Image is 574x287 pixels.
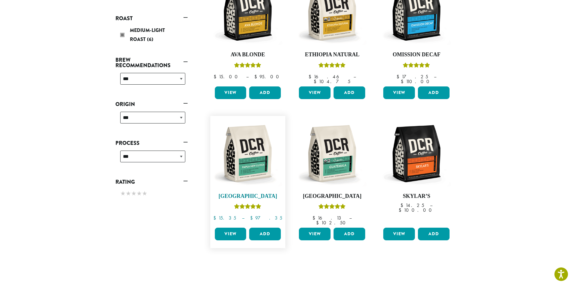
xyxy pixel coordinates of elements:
[382,119,451,188] img: DCR-12oz-Skylars-Stock-scaled.png
[397,73,428,80] bdi: 17.25
[246,73,249,80] span: –
[334,228,365,240] button: Add
[314,78,350,85] bdi: 104.75
[234,62,261,71] div: Rated 5.00 out of 5
[249,228,281,240] button: Add
[136,189,142,198] span: ★
[382,193,451,200] h4: Skylar’s
[309,73,348,80] bdi: 16.46
[318,62,346,71] div: Rated 5.00 out of 5
[214,73,219,80] span: $
[215,86,246,99] a: View
[242,215,244,221] span: –
[126,189,131,198] span: ★
[234,203,261,212] div: Rated 5.00 out of 5
[312,215,343,221] bdi: 16.13
[115,55,188,70] a: Brew Recommendations
[401,78,432,85] bdi: 110.00
[142,189,147,198] span: ★
[120,189,126,198] span: ★
[403,62,430,71] div: Rated 4.33 out of 5
[400,202,424,208] bdi: 14.25
[115,148,188,170] div: Process
[254,73,282,80] bdi: 95.00
[312,215,318,221] span: $
[249,86,281,99] button: Add
[400,202,406,208] span: $
[334,86,365,99] button: Add
[213,119,282,188] img: DCR-12oz-Papua-New-Guinea-Stock-scaled.png
[147,36,153,43] span: (6)
[213,215,218,221] span: $
[316,220,321,226] span: $
[383,86,415,99] a: View
[115,13,188,23] a: Roast
[418,86,450,99] button: Add
[418,228,450,240] button: Add
[316,220,348,226] bdi: 102.50
[115,187,188,201] div: Rating
[213,119,283,226] a: [GEOGRAPHIC_DATA]Rated 5.00 out of 5
[401,78,406,85] span: $
[213,193,283,200] h4: [GEOGRAPHIC_DATA]
[397,73,402,80] span: $
[382,119,451,226] a: Skylar’s
[115,99,188,109] a: Origin
[297,119,367,188] img: DCR-12oz-FTO-Guatemala-Stock-scaled.png
[382,51,451,58] h4: Omission Decaf
[297,119,367,226] a: [GEOGRAPHIC_DATA]Rated 5.00 out of 5
[434,73,436,80] span: –
[309,73,314,80] span: $
[115,177,188,187] a: Rating
[297,51,367,58] h4: Ethiopia Natural
[250,215,255,221] span: $
[349,215,352,221] span: –
[115,109,188,131] div: Origin
[299,228,331,240] a: View
[314,78,319,85] span: $
[214,73,240,80] bdi: 15.00
[430,202,432,208] span: –
[115,23,188,48] div: Roast
[115,138,188,148] a: Process
[297,193,367,200] h4: [GEOGRAPHIC_DATA]
[299,86,331,99] a: View
[254,73,259,80] span: $
[353,73,356,80] span: –
[215,228,246,240] a: View
[250,215,282,221] bdi: 97.35
[399,207,404,213] span: $
[115,70,188,92] div: Brew Recommendations
[130,27,165,43] span: Medium-Light Roast
[383,228,415,240] a: View
[213,215,236,221] bdi: 15.35
[131,189,136,198] span: ★
[399,207,434,213] bdi: 100.00
[213,51,283,58] h4: Ava Blonde
[318,203,346,212] div: Rated 5.00 out of 5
